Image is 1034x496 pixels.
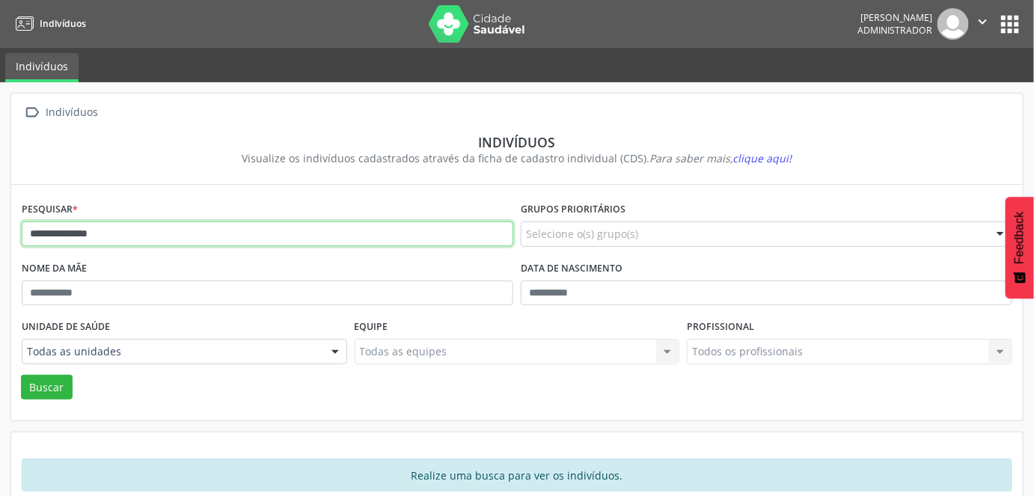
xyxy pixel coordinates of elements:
i: Para saber mais, [650,151,792,165]
button: apps [997,11,1024,37]
a:  Indivíduos [22,102,101,123]
a: Indivíduos [5,53,79,82]
span: Feedback [1013,212,1027,264]
i:  [975,13,991,30]
img: img [937,8,969,40]
i:  [22,102,43,123]
button: Feedback - Mostrar pesquisa [1006,197,1034,298]
span: Indivíduos [40,17,86,30]
button: Buscar [21,375,73,400]
a: Indivíduos [10,11,86,36]
label: Profissional [687,316,754,339]
div: [PERSON_NAME] [857,11,932,24]
label: Pesquisar [22,198,78,221]
label: Grupos prioritários [521,198,625,221]
div: Realize uma busca para ver os indivíduos. [22,459,1012,492]
span: Selecione o(s) grupo(s) [526,226,638,242]
div: Indivíduos [32,134,1002,150]
div: Indivíduos [43,102,101,123]
label: Unidade de saúde [22,316,110,339]
span: Administrador [857,24,932,37]
label: Data de nascimento [521,257,622,281]
span: Todas as unidades [27,344,316,359]
label: Equipe [355,316,388,339]
div: Visualize os indivíduos cadastrados através da ficha de cadastro individual (CDS). [32,150,1002,166]
span: clique aqui! [733,151,792,165]
label: Nome da mãe [22,257,87,281]
button:  [969,8,997,40]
